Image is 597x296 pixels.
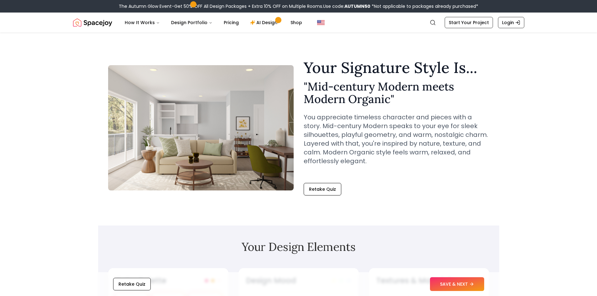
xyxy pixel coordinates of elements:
a: AI Design [245,16,284,29]
a: Pricing [219,16,244,29]
img: Mid-century Modern meets Modern Organic Style Example [108,65,294,190]
h2: " Mid-century Modern meets Modern Organic " [304,80,489,105]
img: United States [317,19,325,26]
div: The Autumn Glow Event-Get 50% OFF All Design Packages + Extra 10% OFF on Multiple Rooms. [119,3,478,9]
a: Shop [285,16,307,29]
span: Use code: [323,3,370,9]
button: SAVE & NEXT [430,277,484,291]
p: You appreciate timeless character and pieces with a story. Mid-century Modern speaks to your eye ... [304,113,489,165]
span: *Not applicable to packages already purchased* [370,3,478,9]
a: Spacejoy [73,16,112,29]
button: How It Works [120,16,165,29]
nav: Main [120,16,307,29]
h1: Your Signature Style Is... [304,60,489,75]
nav: Global [73,13,524,33]
button: Design Portfolio [166,16,217,29]
button: Retake Quiz [304,183,341,195]
a: Login [498,17,524,28]
a: Start Your Project [445,17,493,28]
button: Retake Quiz [113,278,151,290]
img: Spacejoy Logo [73,16,112,29]
h2: Your Design Elements [108,241,489,253]
b: AUTUMN50 [344,3,370,9]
